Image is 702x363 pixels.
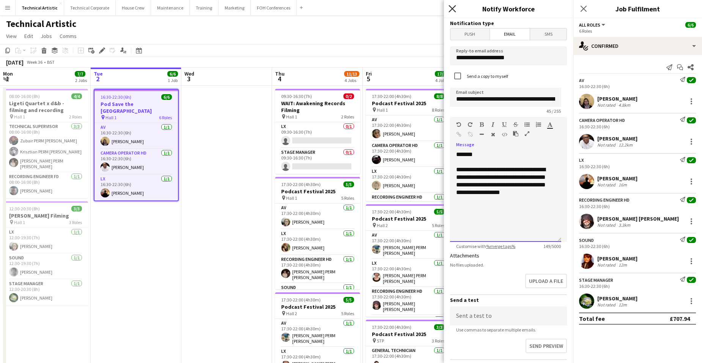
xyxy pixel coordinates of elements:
div: 09:30-16:30 (7h)0/2WAIT: Awakening Records Filming Hall 12 RolesLX0/109:30-16:30 (7h) Stage Manag... [275,89,360,174]
button: House Crew [116,0,151,15]
app-card-role: Camera Operator HD1/117:30-22:00 (4h30m)[PERSON_NAME] [366,141,451,167]
span: 17:30-22:00 (4h30m) [372,209,411,215]
button: Underline [502,122,507,128]
app-job-card: 17:30-22:00 (4h30m)8/8Podcast Festival 2025 Hall 18 RolesAV1/117:30-22:00 (4h30m)[PERSON_NAME]Cam... [366,89,451,201]
div: 16:30-22:30 (6h) [579,243,696,249]
div: Not rated [597,142,617,148]
span: Hall 1 [14,114,25,120]
app-card-role: AV1/117:30-22:00 (4h30m)[PERSON_NAME] [275,204,360,229]
div: [PERSON_NAME] [597,135,637,142]
span: 17:30-22:00 (4h30m) [281,297,321,303]
span: 4/4 [71,93,82,99]
h3: Notification type [450,20,567,27]
button: Marketing [219,0,251,15]
span: 6/6 [685,22,696,28]
button: Technical Corporate [64,0,116,15]
span: 0/2 [343,93,354,99]
span: 5 Roles [341,311,354,316]
div: £707.94 [670,315,690,322]
span: Comms [60,33,77,39]
app-card-role: Recording Engineer HD1/117:30-22:00 (4h30m)[PERSON_NAME] PERM [PERSON_NAME] [275,255,360,283]
span: 2 Roles [341,114,354,120]
label: Attachments [450,252,479,259]
span: Hall 1 [286,195,297,201]
span: 5 Roles [432,223,445,228]
button: Paste as plain text [513,131,518,137]
app-job-card: 12:30-20:30 (8h)3/3[PERSON_NAME] Filming Hall 13 RolesLX1/112:30-19:30 (7h)[PERSON_NAME]Sound1/11... [3,201,88,305]
span: 16:30-22:30 (6h) [101,94,131,100]
span: 3 Roles [432,338,445,344]
div: 16m [617,182,628,188]
span: Hall 2 [377,223,388,228]
app-card-role: AV1/117:30-22:00 (4h30m)[PERSON_NAME] PERM [PERSON_NAME] [366,231,451,259]
div: [PERSON_NAME] [597,255,637,262]
span: Hall 2 [286,311,297,316]
h3: Pod Save the [GEOGRAPHIC_DATA] [94,101,178,114]
div: [PERSON_NAME] [597,295,637,302]
div: [DATE] [6,58,24,66]
span: 09:30-16:30 (7h) [281,93,312,99]
div: 4 Jobs [345,77,359,83]
span: Hall 1 [286,114,297,120]
button: Upload a file [525,274,567,288]
a: %merge tags% [486,243,515,249]
a: View [3,31,20,41]
span: STP [377,338,384,344]
app-card-role: AV1/117:30-22:00 (4h30m)[PERSON_NAME] PERM [PERSON_NAME] [275,319,360,347]
span: Hall 1 [377,107,388,113]
span: 11/13 [344,71,359,77]
button: Italic [490,122,496,128]
span: 5 [365,74,372,83]
button: Unordered List [524,122,530,128]
button: Technical Artistic [16,0,64,15]
a: Comms [57,31,80,41]
button: FOH Conferences [251,0,297,15]
app-card-role: Technical Supervisor3/308:00-16:00 (8h)Zubair PERM [PERSON_NAME]Krisztian PERM [PERSON_NAME][PERS... [3,122,88,172]
div: 16:30-22:30 (6h) [579,204,696,209]
button: Ordered List [536,122,541,128]
app-card-role: Sound1/112:30-19:30 (7h)[PERSON_NAME] [3,254,88,279]
div: 2 Jobs [75,77,87,83]
button: Fullscreen [524,131,530,137]
button: HTML Code [502,131,507,137]
div: Not rated [597,222,617,228]
h3: Notify Workforce [444,4,573,14]
div: 16:30-22:30 (6h) [579,84,696,89]
app-job-card: 08:00-16:00 (8h)4/4Ligeti Quartet x d&b - filming and recording Hall 12 RolesTechnical Supervisor... [3,89,88,198]
span: Customise with [450,243,521,249]
h3: Podcast Festival 2025 [366,100,451,107]
app-card-role: Sound1/1 [366,315,451,341]
div: Total fee [579,315,605,322]
span: 2 Roles [69,114,82,120]
span: Email [490,28,530,40]
span: 149 / 5000 [537,243,567,249]
button: Redo [467,122,473,128]
span: 5 Roles [341,195,354,201]
span: 45 / 255 [540,108,567,114]
div: 6 Roles [579,28,696,34]
app-card-role: AV1/116:30-22:30 (6h)[PERSON_NAME] [94,123,178,149]
div: 16:30-22:30 (6h) [579,124,696,129]
div: [PERSON_NAME] [597,175,637,182]
button: Undo [456,122,461,128]
h3: Send a test [450,297,567,303]
span: 6 Roles [159,115,172,120]
div: Sound [579,237,594,243]
div: 16:30-22:30 (6h)6/6Pod Save the [GEOGRAPHIC_DATA] Hall 16 RolesAV1/116:30-22:30 (6h)[PERSON_NAME]... [94,89,179,201]
span: 2 [93,74,103,83]
div: AV [579,77,584,83]
div: Confirmed [573,37,702,55]
div: 12m [617,302,628,308]
span: 3/3 [71,206,82,211]
span: SMS [530,28,567,40]
div: BST [47,59,55,65]
button: Maintenance [151,0,190,15]
div: 16:30-22:30 (6h) [579,283,696,289]
span: 17:30-22:00 (4h30m) [372,324,411,330]
div: No files uploaded. [450,262,567,268]
span: 6/6 [167,71,178,77]
span: 3/3 [434,324,445,330]
div: 12.2km [617,142,634,148]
